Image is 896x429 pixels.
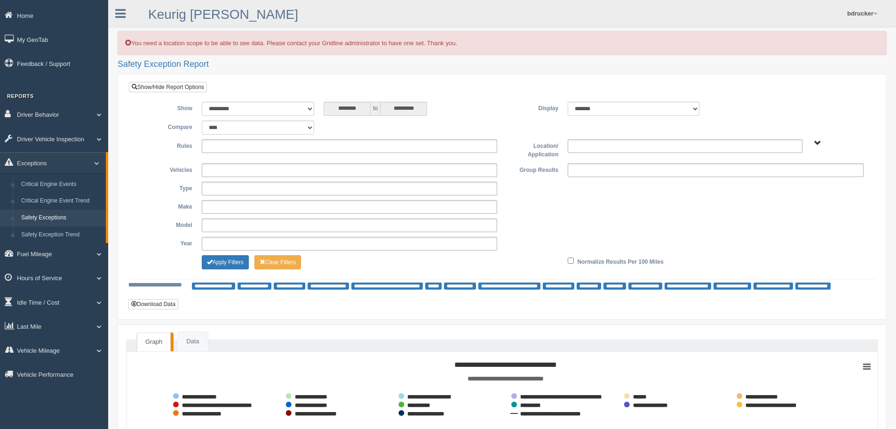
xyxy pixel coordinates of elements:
label: Vehicles [136,163,197,175]
a: Safety Exception Trend [17,227,106,243]
a: Critical Engine Event Trend [17,193,106,210]
a: Show/Hide Report Options [129,82,207,92]
label: Year [136,237,197,248]
a: Data [178,332,207,351]
a: Graph [137,332,171,351]
div: You need a location scope to be able to see data. Please contact your Gridline administrator to h... [118,31,887,55]
label: Make [136,200,197,211]
h2: Safety Exception Report [118,60,887,69]
a: Keurig [PERSON_NAME] [148,7,298,22]
button: Change Filter Options [254,255,301,269]
label: Show [136,102,197,113]
label: Location/ Application [502,139,563,159]
a: Critical Engine Events [17,176,106,193]
button: Change Filter Options [202,255,249,269]
label: Group Results [502,163,563,175]
label: Type [136,182,197,193]
a: Safety Exceptions [17,210,106,227]
label: Model [136,219,197,230]
label: Normalize Results Per 100 Miles [577,255,663,267]
label: Display [502,102,563,113]
label: Compare [136,121,197,132]
label: Rules [136,139,197,151]
button: Download Data [128,299,178,309]
span: to [371,102,380,116]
